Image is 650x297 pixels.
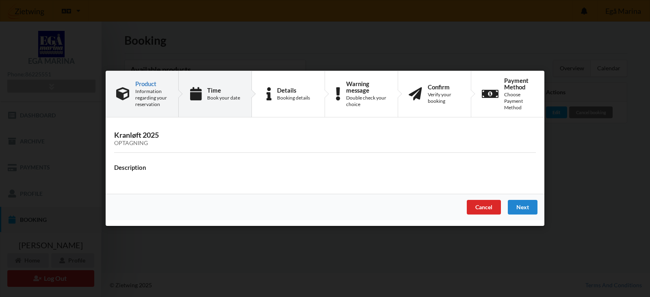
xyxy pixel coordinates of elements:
div: Time [207,87,240,93]
div: Cancel [467,200,501,215]
div: Verify your booking [428,91,460,104]
div: Choose Payment Method [504,91,534,111]
div: Confirm [428,84,460,90]
div: Information regarding your reservation [135,88,168,108]
div: Booking details [277,95,310,101]
div: Warning message [346,80,387,93]
div: Optagning [114,140,536,147]
div: Double check your choice [346,95,387,108]
div: Product [135,80,168,87]
div: Details [277,87,310,93]
div: Book your date [207,95,240,101]
h4: Description [114,164,536,171]
div: Next [508,200,537,215]
h3: Kranløft 2025 [114,131,536,147]
div: Payment Method [504,77,534,90]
